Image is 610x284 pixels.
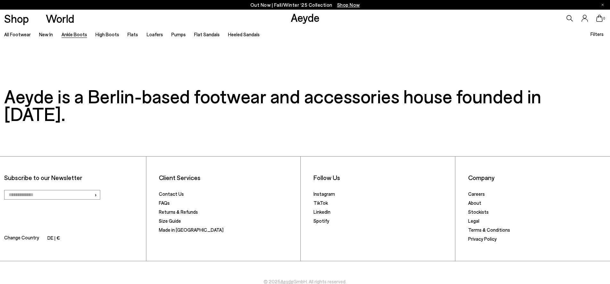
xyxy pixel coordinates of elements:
[468,174,606,182] li: Company
[313,218,329,224] a: Spotify
[468,236,497,242] a: Privacy Policy
[468,227,510,233] a: Terms & Conditions
[4,174,142,182] p: Subscribe to our Newsletter
[313,200,328,206] a: TikTok
[159,191,184,197] a: Contact Us
[94,190,97,199] span: ›
[39,31,53,37] a: New In
[171,31,186,37] a: Pumps
[159,209,198,215] a: Returns & Refunds
[159,200,170,206] a: FAQs
[291,11,320,24] a: Aeyde
[194,31,220,37] a: Flat Sandals
[468,209,489,215] a: Stockists
[4,31,31,37] a: All Footwear
[228,31,260,37] a: Heeled Sandals
[313,191,335,197] a: Instagram
[46,13,74,24] a: World
[4,13,29,24] a: Shop
[159,227,224,233] a: Made in [GEOGRAPHIC_DATA]
[4,234,39,243] span: Change Country
[313,174,451,182] li: Follow Us
[468,218,479,224] a: Legal
[468,200,481,206] a: About
[4,87,606,123] h3: Aeyde is a Berlin-based footwear and accessories house founded in [DATE].
[596,15,603,22] a: 0
[47,234,60,243] li: DE | €
[127,31,138,37] a: Flats
[159,174,296,182] li: Client Services
[313,209,330,215] a: LinkedIn
[95,31,119,37] a: High Boots
[603,17,606,20] span: 0
[159,218,181,224] a: Size Guide
[61,31,87,37] a: Ankle Boots
[337,2,360,8] span: Navigate to /collections/new-in
[250,1,360,9] p: Out Now | Fall/Winter ‘25 Collection
[590,31,604,37] span: Filters
[147,31,163,37] a: Loafers
[468,191,485,197] a: Careers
